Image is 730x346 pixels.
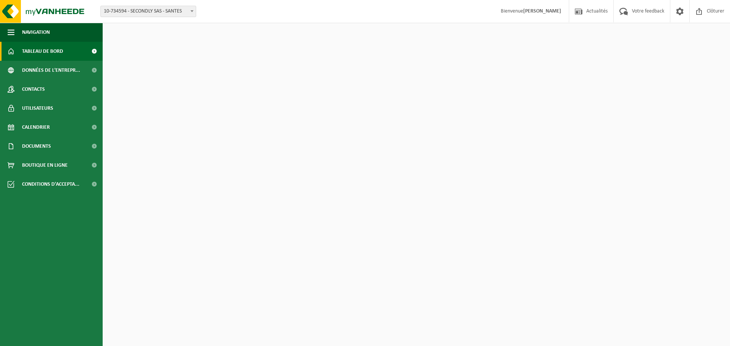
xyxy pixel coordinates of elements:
span: Navigation [22,23,50,42]
span: Documents [22,137,51,156]
span: Utilisateurs [22,99,53,118]
span: Conditions d'accepta... [22,175,79,194]
span: Données de l'entrepr... [22,61,80,80]
span: 10-734594 - SECONDLY SAS - SANTES [101,6,196,17]
span: Boutique en ligne [22,156,68,175]
span: Calendrier [22,118,50,137]
span: Contacts [22,80,45,99]
span: Tableau de bord [22,42,63,61]
strong: [PERSON_NAME] [523,8,561,14]
span: 10-734594 - SECONDLY SAS - SANTES [100,6,196,17]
